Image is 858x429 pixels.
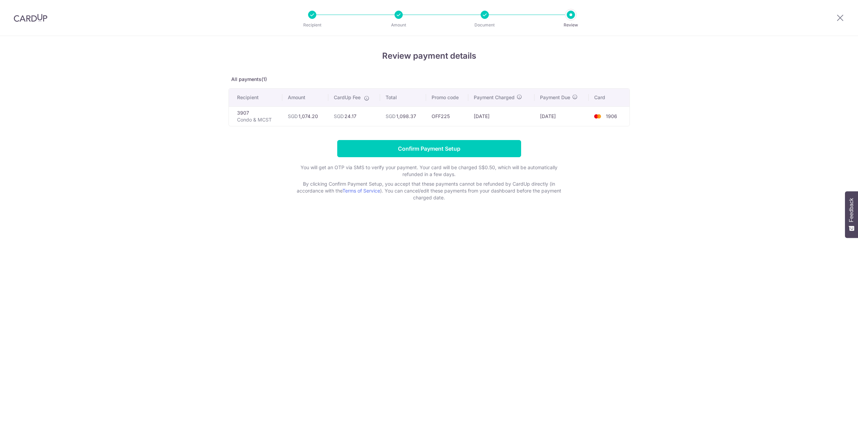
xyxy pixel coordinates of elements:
span: SGD [288,113,298,119]
th: Amount [282,89,328,106]
span: 1906 [606,113,617,119]
img: CardUp [14,14,47,22]
td: 1,074.20 [282,106,328,126]
span: SGD [334,113,344,119]
th: Recipient [229,89,283,106]
td: OFF225 [426,106,468,126]
p: Recipient [287,22,338,28]
td: 3907 [229,106,283,126]
p: Amount [373,22,424,28]
td: [DATE] [468,106,534,126]
td: 1,098.37 [380,106,426,126]
a: Terms of Service [342,188,380,194]
button: Feedback - Show survey [845,191,858,238]
p: Review [545,22,596,28]
span: Payment Charged [474,94,515,101]
span: Feedback [848,198,855,222]
span: CardUp Fee [334,94,361,101]
p: Document [459,22,510,28]
th: Card [589,89,630,106]
p: By clicking Confirm Payment Setup, you accept that these payments cannot be refunded by CardUp di... [292,181,566,201]
p: You will get an OTP via SMS to verify your payment. Your card will be charged S$0.50, which will ... [292,164,566,178]
td: 24.17 [328,106,380,126]
th: Promo code [426,89,468,106]
p: All payments(1) [228,76,630,83]
p: Condo & MCST [237,116,277,123]
th: Total [380,89,426,106]
input: Confirm Payment Setup [337,140,521,157]
img: <span class="translation_missing" title="translation missing: en.account_steps.new_confirm_form.b... [591,112,604,120]
td: [DATE] [534,106,589,126]
h4: Review payment details [228,50,630,62]
span: Payment Due [540,94,570,101]
span: SGD [386,113,396,119]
